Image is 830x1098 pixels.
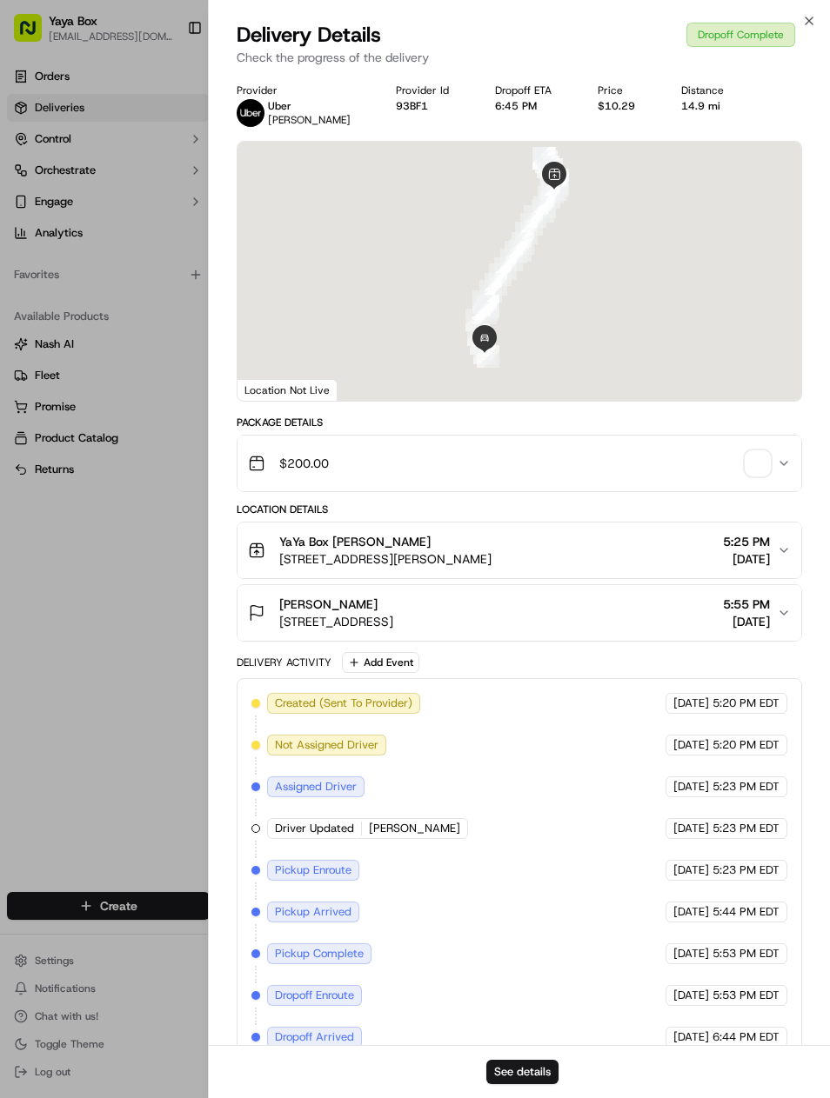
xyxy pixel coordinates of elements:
[45,112,313,130] input: Got a question? Start typing here...
[78,166,285,183] div: Start new chat
[270,223,317,243] button: See all
[713,988,780,1003] span: 5:53 PM EDT
[279,596,378,613] span: [PERSON_NAME]
[275,904,351,920] span: Pickup Arrived
[498,234,534,270] div: 24
[470,288,506,324] div: 32
[469,291,505,328] div: 31
[463,325,499,362] div: 37
[37,166,68,197] img: 1756434665150-4e636765-6d04-44f2-b13a-1d7bbed723a0
[10,382,140,413] a: 📗Knowledge Base
[533,151,570,188] div: 6
[531,179,567,216] div: 16
[17,70,317,97] p: Welcome 👋
[723,550,770,568] span: [DATE]
[140,316,176,330] span: [DATE]
[673,821,709,836] span: [DATE]
[673,1029,709,1045] span: [DATE]
[673,779,709,795] span: [DATE]
[237,83,383,97] div: Provider
[465,283,502,320] div: 30
[35,389,133,406] span: Knowledge Base
[275,988,354,1003] span: Dropoff Enroute
[539,162,576,198] div: 8
[17,166,49,197] img: 1736555255976-a54dd68f-1ca7-489b-9aae-adbdc363a1c4
[486,1060,559,1084] button: See details
[369,821,460,836] span: [PERSON_NAME]
[539,167,576,203] div: 10
[673,737,709,753] span: [DATE]
[508,215,545,251] div: 21
[713,946,780,962] span: 5:53 PM EDT
[673,862,709,878] span: [DATE]
[237,99,264,127] img: uber-new-logo.jpeg
[530,149,566,185] div: 5
[681,83,756,97] div: Distance
[681,99,756,113] div: 14.9 mi
[131,316,137,330] span: •
[526,189,563,225] div: 17
[238,436,802,491] button: $200.00
[723,533,770,550] span: 5:25 PM
[713,904,780,920] span: 5:44 PM EDT
[17,390,31,404] div: 📗
[525,140,562,176] div: 3
[495,83,584,97] div: Dropoff ETA
[673,946,709,962] span: [DATE]
[123,430,211,444] a: Powered byPylon
[35,317,49,331] img: 1736555255976-a54dd68f-1ca7-489b-9aae-adbdc363a1c4
[144,270,151,283] span: •
[78,183,239,197] div: We're available if you need us!
[275,737,378,753] span: Not Assigned Driver
[237,655,331,669] div: Delivery Activity
[396,99,428,113] button: 93BF1
[495,99,584,113] div: 6:45 PM
[238,522,802,578] button: YaYa Box [PERSON_NAME][STREET_ADDRESS][PERSON_NAME]5:25 PM[DATE]
[140,382,286,413] a: 💻API Documentation
[470,289,506,325] div: 33
[478,266,514,303] div: 28
[460,316,497,353] div: 36
[713,695,780,711] span: 5:20 PM EDT
[532,170,569,207] div: 15
[713,779,780,795] span: 5:23 PM EDT
[713,737,780,753] span: 5:20 PM EDT
[342,652,419,673] button: Add Event
[237,416,803,429] div: Package Details
[673,904,709,920] span: [DATE]
[275,862,351,878] span: Pickup Enroute
[470,338,506,375] div: 38
[275,1029,354,1045] span: Dropoff Arrived
[673,695,709,711] span: [DATE]
[275,779,357,795] span: Assigned Driver
[17,226,117,240] div: Past conversations
[238,585,802,641] button: [PERSON_NAME][STREET_ADDRESS]5:55 PM[DATE]
[275,695,412,711] span: Created (Sent To Provider)
[713,862,780,878] span: 5:23 PM EDT
[17,17,52,52] img: Nash
[154,270,190,283] span: [DATE]
[517,198,553,235] div: 19
[467,295,504,331] div: 34
[723,613,770,630] span: [DATE]
[173,431,211,444] span: Pylon
[279,533,431,550] span: YaYa Box [PERSON_NAME]
[296,171,317,192] button: Start new chat
[268,99,351,113] p: Uber
[673,988,709,1003] span: [DATE]
[17,253,45,281] img: Joseph V.
[525,193,561,230] div: 18
[493,242,530,278] div: 25
[598,83,667,97] div: Price
[713,821,780,836] span: 5:23 PM EDT
[279,613,393,630] span: [STREET_ADDRESS]
[723,596,770,613] span: 5:55 PM
[472,273,509,309] div: 29
[237,21,381,49] span: Delivery Details
[275,946,364,962] span: Pickup Complete
[505,225,541,262] div: 22
[513,206,550,243] div: 20
[713,1029,780,1045] span: 6:44 PM EDT
[279,550,492,568] span: [STREET_ADDRESS][PERSON_NAME]
[147,390,161,404] div: 💻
